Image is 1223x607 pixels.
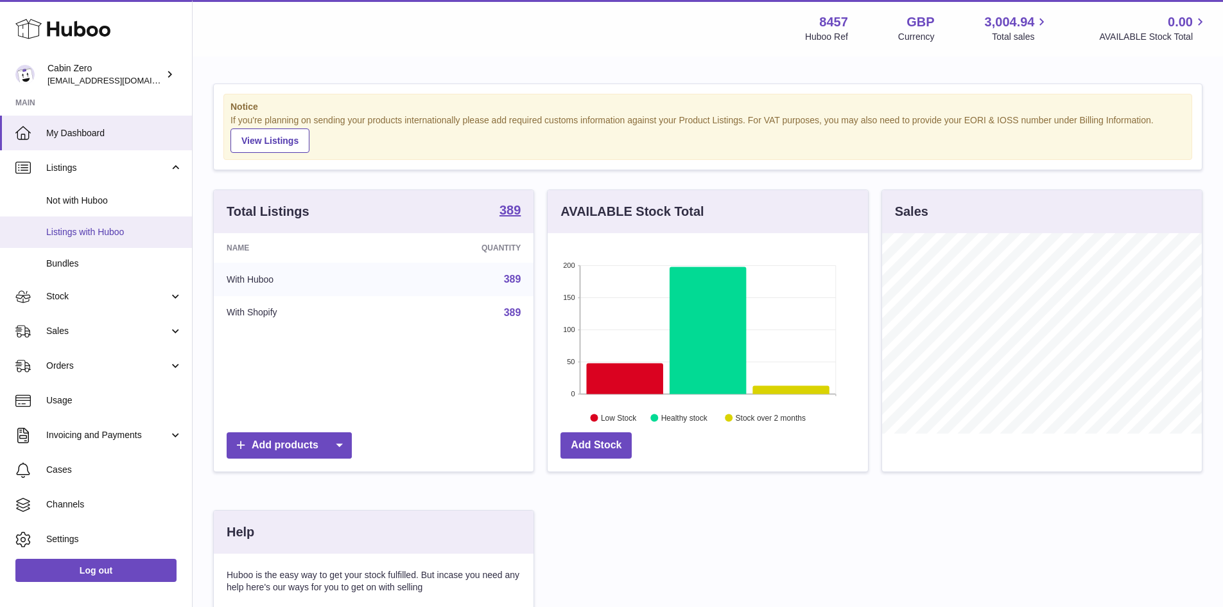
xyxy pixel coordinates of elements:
div: If you're planning on sending your products internationally please add required customs informati... [230,114,1185,153]
th: Name [214,233,386,263]
text: Low Stock [601,413,637,422]
span: Listings with Huboo [46,226,182,238]
span: Orders [46,360,169,372]
span: Listings [46,162,169,174]
p: Huboo is the easy way to get your stock fulfilled. But incase you need any help here's our ways f... [227,569,521,594]
a: 389 [504,274,521,285]
span: Invoicing and Payments [46,429,169,441]
text: Stock over 2 months [736,413,806,422]
span: Sales [46,325,169,337]
a: View Listings [230,128,309,153]
span: [EMAIL_ADDRESS][DOMAIN_NAME] [48,75,189,85]
h3: AVAILABLE Stock Total [560,203,704,220]
text: 0 [571,390,575,398]
strong: GBP [906,13,934,31]
h3: Total Listings [227,203,309,220]
div: Currency [898,31,935,43]
div: Huboo Ref [805,31,848,43]
img: internalAdmin-8457@internal.huboo.com [15,65,35,84]
a: 389 [499,204,521,219]
h3: Sales [895,203,928,220]
text: Healthy stock [661,413,708,422]
span: Stock [46,290,169,303]
span: My Dashboard [46,127,182,139]
th: Quantity [386,233,534,263]
text: 100 [563,326,575,333]
span: AVAILABLE Stock Total [1099,31,1208,43]
text: 200 [563,261,575,269]
a: 0.00 AVAILABLE Stock Total [1099,13,1208,43]
span: Not with Huboo [46,195,182,207]
td: With Shopify [214,296,386,330]
span: Channels [46,498,182,511]
strong: 389 [499,204,521,216]
span: Settings [46,533,182,545]
span: Cases [46,464,182,476]
a: Add Stock [560,432,632,459]
strong: Notice [230,101,1185,113]
h3: Help [227,523,254,541]
a: Add products [227,432,352,459]
span: Total sales [992,31,1049,43]
div: Cabin Zero [48,62,163,87]
a: Log out [15,559,177,582]
a: 3,004.94 Total sales [985,13,1050,43]
span: 0.00 [1168,13,1193,31]
span: Usage [46,394,182,407]
a: 389 [504,307,521,318]
span: 3,004.94 [985,13,1035,31]
span: Bundles [46,258,182,270]
td: With Huboo [214,263,386,296]
text: 150 [563,294,575,301]
text: 50 [568,358,575,365]
strong: 8457 [819,13,848,31]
